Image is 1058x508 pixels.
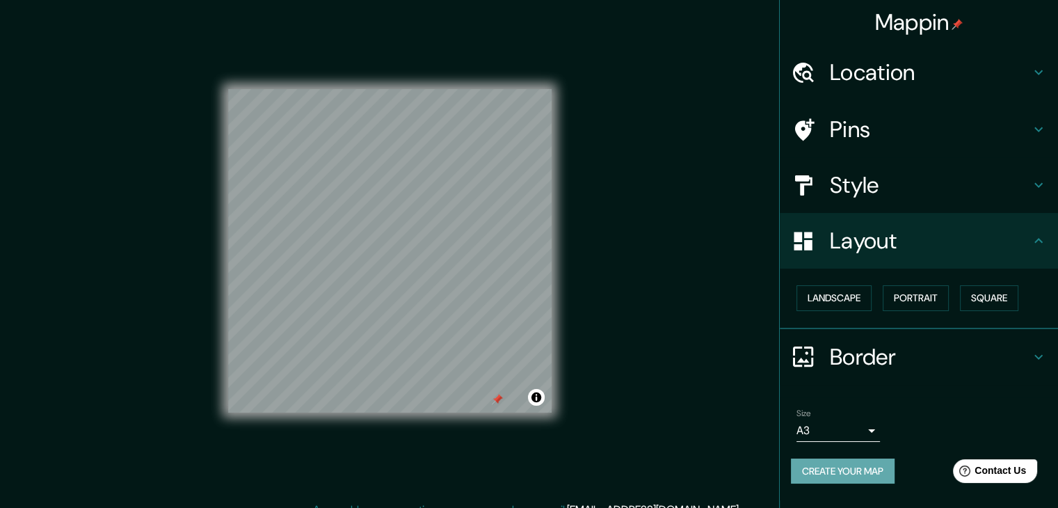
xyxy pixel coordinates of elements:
h4: Layout [830,227,1030,255]
div: Style [780,157,1058,213]
label: Size [796,407,811,419]
h4: Location [830,58,1030,86]
h4: Border [830,343,1030,371]
button: Toggle attribution [528,389,545,406]
button: Create your map [791,459,895,484]
div: Location [780,45,1058,100]
h4: Mappin [875,8,963,36]
h4: Pins [830,116,1030,143]
button: Portrait [883,285,949,311]
div: A3 [796,420,880,442]
img: pin-icon.png [952,19,963,30]
h4: Style [830,171,1030,199]
div: Border [780,329,1058,385]
button: Square [960,285,1018,311]
button: Landscape [796,285,872,311]
div: Layout [780,213,1058,269]
canvas: Map [228,89,552,413]
div: Pins [780,102,1058,157]
iframe: Help widget launcher [934,454,1043,493]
